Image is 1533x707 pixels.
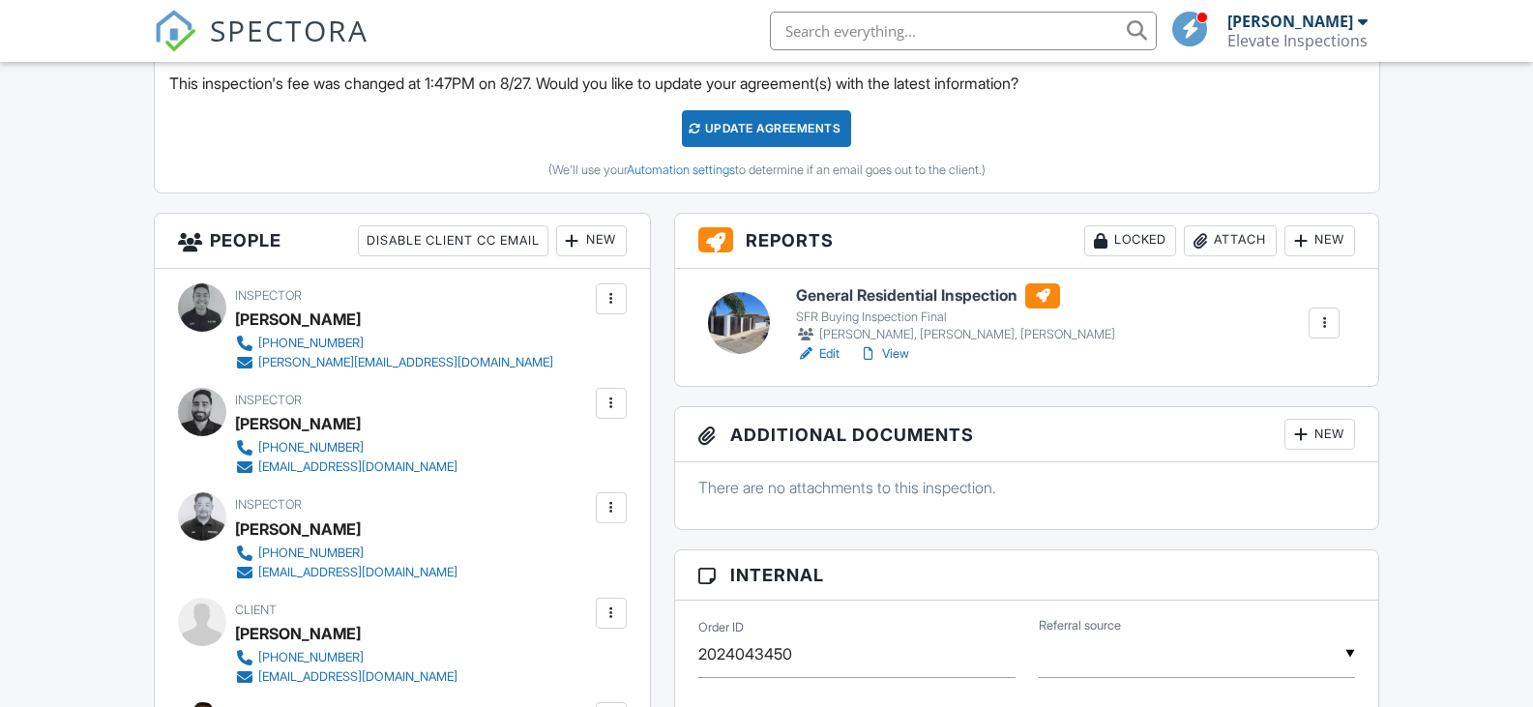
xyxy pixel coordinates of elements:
span: Inspector [235,393,302,407]
a: General Residential Inspection SFR Buying Inspection Final [PERSON_NAME], [PERSON_NAME], [PERSON_... [796,283,1115,345]
div: [PERSON_NAME] [235,305,361,334]
a: [EMAIL_ADDRESS][DOMAIN_NAME] [235,563,457,582]
div: [PHONE_NUMBER] [258,336,364,351]
h3: Additional Documents [675,407,1379,462]
div: New [1284,419,1355,450]
div: SFR Buying Inspection Final [796,309,1115,325]
div: New [1284,225,1355,256]
a: Automation settings [627,162,735,177]
div: Update Agreements [682,110,851,147]
div: This inspection's fee was changed at 1:47PM on 8/27. Would you like to update your agreement(s) w... [155,58,1379,191]
div: [PERSON_NAME] [235,409,361,438]
img: The Best Home Inspection Software - Spectora [154,10,196,52]
div: [PHONE_NUMBER] [258,545,364,561]
a: [PHONE_NUMBER] [235,438,457,457]
div: New [556,225,627,256]
h6: General Residential Inspection [796,283,1115,309]
div: [PHONE_NUMBER] [258,440,364,456]
a: [PERSON_NAME][EMAIL_ADDRESS][DOMAIN_NAME] [235,353,553,372]
div: [EMAIL_ADDRESS][DOMAIN_NAME] [258,669,457,685]
label: Referral source [1039,617,1121,634]
div: [PERSON_NAME][EMAIL_ADDRESS][DOMAIN_NAME] [258,355,553,370]
h3: Internal [675,550,1379,601]
div: [PERSON_NAME] [235,515,361,544]
p: There are no attachments to this inspection. [698,477,1356,498]
div: [PHONE_NUMBER] [258,650,364,665]
h3: People [155,214,650,269]
input: Search everything... [770,12,1157,50]
div: Locked [1084,225,1176,256]
a: View [859,344,909,364]
a: [PHONE_NUMBER] [235,334,553,353]
span: Inspector [235,288,302,303]
span: SPECTORA [210,10,369,50]
span: Client [235,603,277,617]
div: Attach [1184,225,1277,256]
div: Elevate Inspections [1227,31,1368,50]
div: [PERSON_NAME] [235,619,361,648]
a: [PHONE_NUMBER] [235,544,457,563]
a: [EMAIL_ADDRESS][DOMAIN_NAME] [235,457,457,477]
div: [PERSON_NAME], [PERSON_NAME], [PERSON_NAME] [796,325,1115,344]
label: Order ID [698,618,744,635]
div: [PERSON_NAME] [1227,12,1353,31]
a: Edit [796,344,840,364]
div: [EMAIL_ADDRESS][DOMAIN_NAME] [258,459,457,475]
div: Disable Client CC Email [358,225,548,256]
a: SPECTORA [154,26,369,67]
a: [EMAIL_ADDRESS][DOMAIN_NAME] [235,667,457,687]
div: [EMAIL_ADDRESS][DOMAIN_NAME] [258,565,457,580]
div: (We'll use your to determine if an email goes out to the client.) [169,162,1365,178]
span: Inspector [235,497,302,512]
a: [PHONE_NUMBER] [235,648,457,667]
h3: Reports [675,214,1379,269]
